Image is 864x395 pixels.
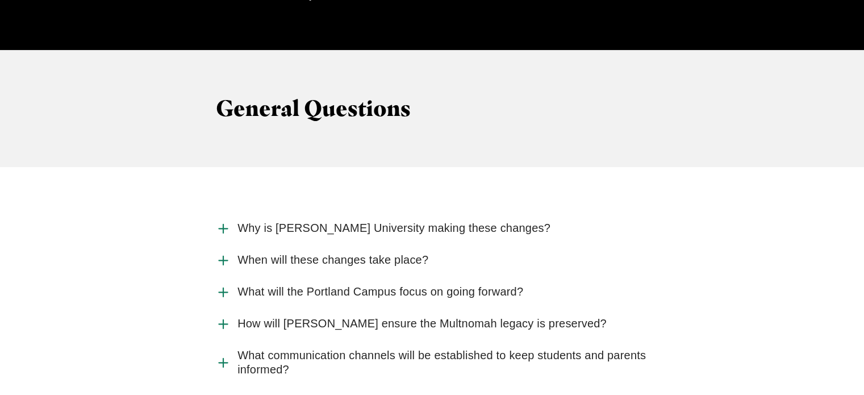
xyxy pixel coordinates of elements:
[237,221,550,235] span: Why is [PERSON_NAME] University making these changes?
[237,253,428,267] span: When will these changes take place?
[237,348,648,377] span: What communication channels will be established to keep students and parents informed?
[237,317,607,331] span: How will [PERSON_NAME] ensure the Multnomah legacy is preserved?
[237,285,523,299] span: What will the Portland Campus focus on going forward?
[216,95,648,122] h3: General Questions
